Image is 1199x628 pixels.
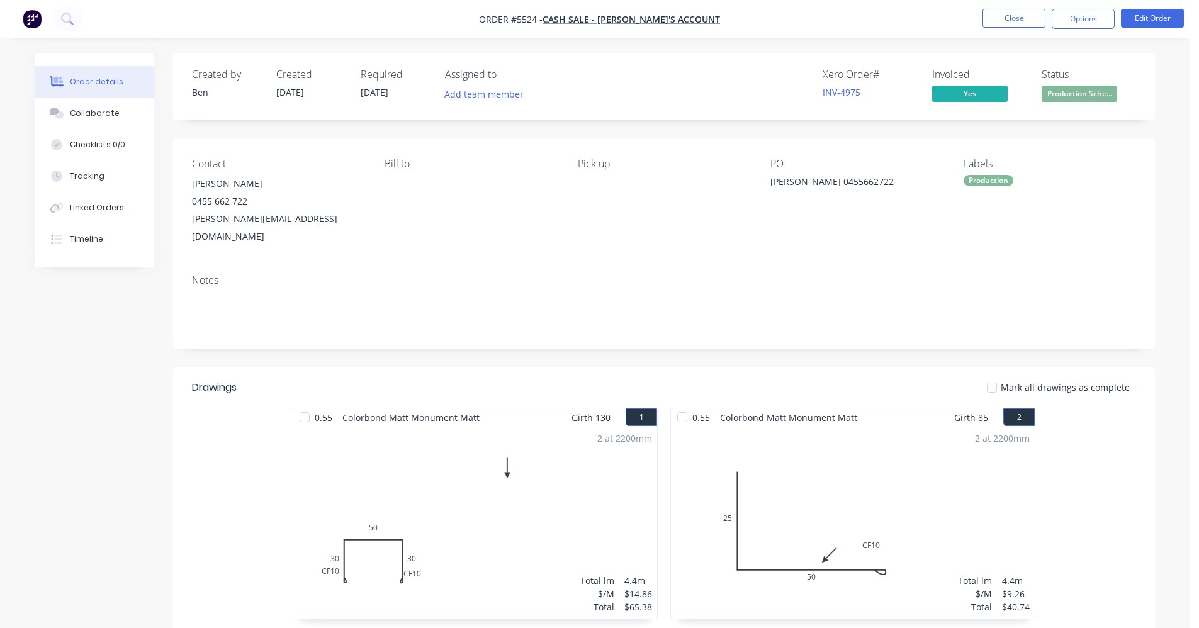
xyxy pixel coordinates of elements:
[1002,574,1030,587] div: 4.4m
[361,69,430,81] div: Required
[70,171,104,182] div: Tracking
[35,66,154,98] button: Order details
[23,9,42,28] img: Factory
[35,129,154,160] button: Checklists 0/0
[1002,600,1030,614] div: $40.74
[479,13,543,25] span: Order #5524 -
[671,427,1035,619] div: 025CF10502 at 2200mmTotal lm$/MTotal4.4m$9.26$40.74
[385,158,557,170] div: Bill to
[192,175,364,193] div: [PERSON_NAME]
[438,86,531,103] button: Add team member
[715,408,862,427] span: Colorbond Matt Monument Matt
[276,69,346,81] div: Created
[597,432,652,445] div: 2 at 2200mm
[580,587,614,600] div: $/M
[770,158,943,170] div: PO
[543,13,720,25] a: CASH SALE - [PERSON_NAME]'S ACCOUNT
[958,574,992,587] div: Total lm
[35,192,154,223] button: Linked Orders
[964,158,1136,170] div: Labels
[445,69,571,81] div: Assigned to
[624,587,652,600] div: $14.86
[445,86,531,103] button: Add team member
[1121,9,1184,28] button: Edit Order
[310,408,337,427] span: 0.55
[337,408,485,427] span: Colorbond Matt Monument Matt
[276,86,304,98] span: [DATE]
[823,69,917,81] div: Xero Order #
[35,160,154,192] button: Tracking
[192,380,237,395] div: Drawings
[70,202,124,213] div: Linked Orders
[958,587,992,600] div: $/M
[932,86,1008,101] span: Yes
[1042,86,1117,104] button: Production Sche...
[982,9,1045,28] button: Close
[580,574,614,587] div: Total lm
[192,69,261,81] div: Created by
[1003,408,1035,426] button: 2
[192,274,1136,286] div: Notes
[1042,86,1117,101] span: Production Sche...
[293,427,657,619] div: 0CF103050CF10302 at 2200mmTotal lm$/MTotal4.4m$14.86$65.38
[35,223,154,255] button: Timeline
[975,432,1030,445] div: 2 at 2200mm
[624,574,652,587] div: 4.4m
[192,193,364,210] div: 0455 662 722
[1001,381,1130,394] span: Mark all drawings as complete
[1002,587,1030,600] div: $9.26
[687,408,715,427] span: 0.55
[964,175,1013,186] div: Production
[624,600,652,614] div: $65.38
[1052,9,1115,29] button: Options
[70,233,103,245] div: Timeline
[571,408,611,427] span: Girth 130
[192,210,364,245] div: [PERSON_NAME][EMAIL_ADDRESS][DOMAIN_NAME]
[361,86,388,98] span: [DATE]
[192,175,364,245] div: [PERSON_NAME]0455 662 722[PERSON_NAME][EMAIL_ADDRESS][DOMAIN_NAME]
[70,139,125,150] div: Checklists 0/0
[192,158,364,170] div: Contact
[35,98,154,129] button: Collaborate
[70,108,120,119] div: Collaborate
[626,408,657,426] button: 1
[192,86,261,99] div: Ben
[770,175,928,193] div: [PERSON_NAME] 0455662722
[1042,69,1136,81] div: Status
[70,76,123,87] div: Order details
[932,69,1027,81] div: Invoiced
[958,600,992,614] div: Total
[823,86,860,98] a: INV-4975
[578,158,750,170] div: Pick up
[580,600,614,614] div: Total
[954,408,988,427] span: Girth 85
